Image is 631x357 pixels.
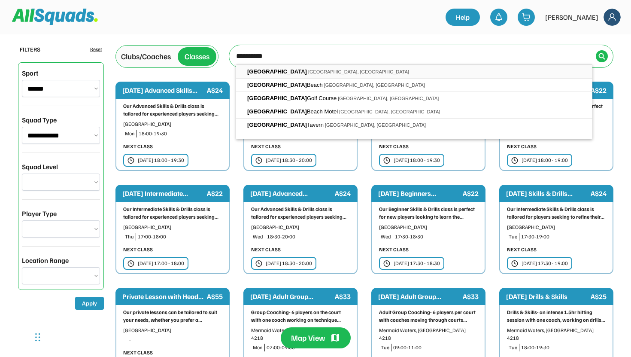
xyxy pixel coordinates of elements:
[22,68,38,78] div: Sport
[521,233,606,241] div: 17:30-19:00
[247,82,324,88] span: Beach
[22,115,57,125] div: Squad Type
[123,349,153,357] div: NEXT CLASS
[251,326,350,342] div: Mermaid Waters, [GEOGRAPHIC_DATA] 4218
[185,51,209,62] div: Classes
[379,308,478,324] div: Adult Group Coaching- 6 players per court with coaches moving through courts...
[122,291,205,302] div: Private Lesson with Head...
[591,85,607,95] div: A$22
[247,108,339,115] span: Beach Motel
[335,291,351,302] div: A$33
[324,82,425,88] span: [GEOGRAPHIC_DATA], [GEOGRAPHIC_DATA]
[338,96,439,101] span: [GEOGRAPHIC_DATA], [GEOGRAPHIC_DATA]
[463,291,479,302] div: A$33
[123,120,222,128] div: [GEOGRAPHIC_DATA]
[522,13,531,21] img: shopping-cart-01%20%281%29.svg
[247,122,307,128] span: [GEOGRAPHIC_DATA]
[253,233,263,241] div: Wed
[250,291,333,302] div: [DATE] Adult Group...
[75,297,104,310] button: Apply
[121,51,171,62] div: Clubs/Coaches
[122,85,205,95] div: [DATE] Advanced Skills...
[522,156,568,164] div: [DATE] 18:00 - 19:00
[378,188,461,198] div: [DATE] Beginners...
[325,122,426,128] span: [GEOGRAPHIC_DATA], [GEOGRAPHIC_DATA]
[522,259,568,267] div: [DATE] 17:30 - 19:00
[138,233,222,241] div: 17:00-18:00
[509,233,517,241] div: Tue
[463,188,479,198] div: A$22
[123,143,153,150] div: NEXT CLASS
[22,162,58,172] div: Squad Level
[394,156,440,164] div: [DATE] 18:00 - 19:30
[250,188,333,198] div: [DATE] Advanced...
[379,143,409,150] div: NEXT CLASS
[255,157,262,164] img: clock.svg
[339,109,440,114] span: [GEOGRAPHIC_DATA], [GEOGRAPHIC_DATA]
[251,205,350,221] div: Our Advanced Skills & Drills class is tailored for experienced players seeking...
[251,308,350,324] div: Group Coaching- 6 players on the court with one coach working on technique...
[251,246,281,253] div: NEXT CLASS
[90,46,102,53] div: Reset
[507,246,537,253] div: NEXT CLASS
[506,188,589,198] div: [DATE] Skills & Drills...
[379,205,478,221] div: Our Beginner Skills & Drills class is perfect for new players looking to learn the...
[379,246,409,253] div: NEXT CLASS
[266,156,312,164] div: [DATE] 18:30 - 20:00
[125,130,135,137] div: Mon
[379,326,478,342] div: Mermaid Waters, [GEOGRAPHIC_DATA] 4218
[247,68,307,75] span: [GEOGRAPHIC_DATA]
[127,157,134,164] img: clock.svg
[507,223,606,231] div: [GEOGRAPHIC_DATA]
[247,108,307,115] span: [GEOGRAPHIC_DATA]
[598,53,605,60] img: Icon%20%2838%29.svg
[125,233,134,241] div: Thu
[123,326,222,334] div: [GEOGRAPHIC_DATA]
[247,82,307,88] span: [GEOGRAPHIC_DATA]
[308,69,409,74] span: [GEOGRAPHIC_DATA], [GEOGRAPHIC_DATA]
[207,85,223,95] div: A$24
[507,143,537,150] div: NEXT CLASS
[511,157,518,164] img: clock.svg
[247,122,325,128] span: Tavern
[255,260,262,267] img: clock.svg
[122,188,205,198] div: [DATE] Intermediate...
[591,291,607,302] div: A$25
[494,13,503,21] img: bell-03%20%281%29.svg
[247,95,338,101] span: Golf Course
[378,291,461,302] div: [DATE] Adult Group...
[247,95,307,101] span: [GEOGRAPHIC_DATA]
[22,208,57,219] div: Player Type
[604,9,621,26] img: Frame%2018.svg
[446,9,480,26] a: Help
[123,205,222,221] div: Our Intermediate Skills & Drills class is tailored for experienced players seeking...
[207,188,223,198] div: A$22
[381,233,391,241] div: Wed
[139,130,222,137] div: 18:00-19:30
[394,259,440,267] div: [DATE] 17:30 - 18:30
[511,260,518,267] img: clock.svg
[379,223,478,231] div: [GEOGRAPHIC_DATA]
[291,333,325,343] div: Map View
[138,156,184,164] div: [DATE] 18:00 - 19:30
[383,157,390,164] img: clock.svg
[127,260,134,267] img: clock.svg
[383,260,390,267] img: clock.svg
[123,308,222,324] div: Our private lessons can be tailored to suit your needs, whether you prefer a...
[507,326,606,342] div: Mermaid Waters, [GEOGRAPHIC_DATA] 4218
[123,102,222,118] div: Our Advanced Skills & Drills class is tailored for experienced players seeking...
[123,246,153,253] div: NEXT CLASS
[591,188,607,198] div: A$24
[266,259,312,267] div: [DATE] 18:30 - 20:00
[22,255,69,265] div: Location Range
[395,233,478,241] div: 17:30-18:30
[251,223,350,231] div: [GEOGRAPHIC_DATA]
[507,308,606,324] div: Drills & Skills- an intense 1.5hr hitting session with one coach, working on drills...
[251,143,281,150] div: NEXT CLASS
[12,9,98,25] img: Squad%20Logo.svg
[123,223,222,231] div: [GEOGRAPHIC_DATA]
[20,45,40,54] div: FILTERS
[506,291,589,302] div: [DATE] Drills & Skills
[545,12,598,22] div: [PERSON_NAME]
[207,291,223,302] div: A$55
